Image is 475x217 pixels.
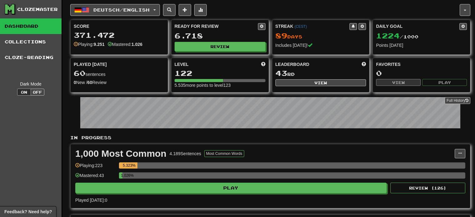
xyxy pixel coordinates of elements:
[74,79,165,86] div: New / Review
[175,69,265,77] div: 122
[74,80,76,85] strong: 0
[376,31,400,40] span: 1224
[376,23,459,30] div: Daily Goal
[4,209,52,215] span: Open feedback widget
[275,69,366,77] div: rd
[170,150,201,157] div: 4.189 Sentences
[121,162,137,169] div: 5.323%
[131,42,142,47] strong: 1.026
[294,24,307,29] a: (CEST)
[275,31,287,40] span: 89
[75,149,166,158] div: 1,000 Most Common
[376,79,421,86] button: View
[422,79,467,86] button: Play
[275,32,366,40] div: Day s
[93,7,150,12] span: Deutsch / English
[163,4,176,16] button: Search sentences
[70,4,160,16] button: Deutsch/English
[94,42,105,47] strong: 9.251
[75,183,387,193] button: Play
[17,89,31,96] button: On
[376,61,467,67] div: Favorites
[376,42,467,48] div: Points [DATE]
[5,81,57,87] div: Dark Mode
[194,4,207,16] button: More stats
[376,69,467,77] div: 0
[74,61,107,67] span: Played [DATE]
[204,150,244,157] button: Most Common Words
[175,82,265,88] div: 5.535 more points to level 123
[175,23,258,29] div: Ready for Review
[275,61,309,67] span: Leaderboard
[179,4,191,16] button: Add sentence to collection
[275,79,366,86] button: View
[74,31,165,39] div: 371.472
[74,41,105,47] div: Playing:
[87,80,92,85] strong: 60
[175,42,265,51] button: Review
[17,6,58,12] div: Clozemaster
[275,42,366,48] div: Includes [DATE]!
[445,97,470,104] a: Full History
[275,23,350,29] div: Streak
[108,41,142,47] div: Mastered:
[74,69,165,77] div: sentences
[275,69,287,77] span: 43
[75,172,116,183] div: Mastered: 43
[74,23,165,29] div: Score
[390,183,465,193] button: Review (126)
[31,89,44,96] button: Off
[74,69,86,77] span: 60
[175,32,265,40] div: 6.718
[376,34,418,39] span: / 1000
[75,162,116,173] div: Playing: 223
[362,61,366,67] span: This week in points, UTC
[261,61,265,67] span: Score more points to level up
[175,61,189,67] span: Level
[75,198,107,203] span: Played [DATE]: 0
[70,135,470,141] p: In Progress
[121,172,122,179] div: 1.026%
